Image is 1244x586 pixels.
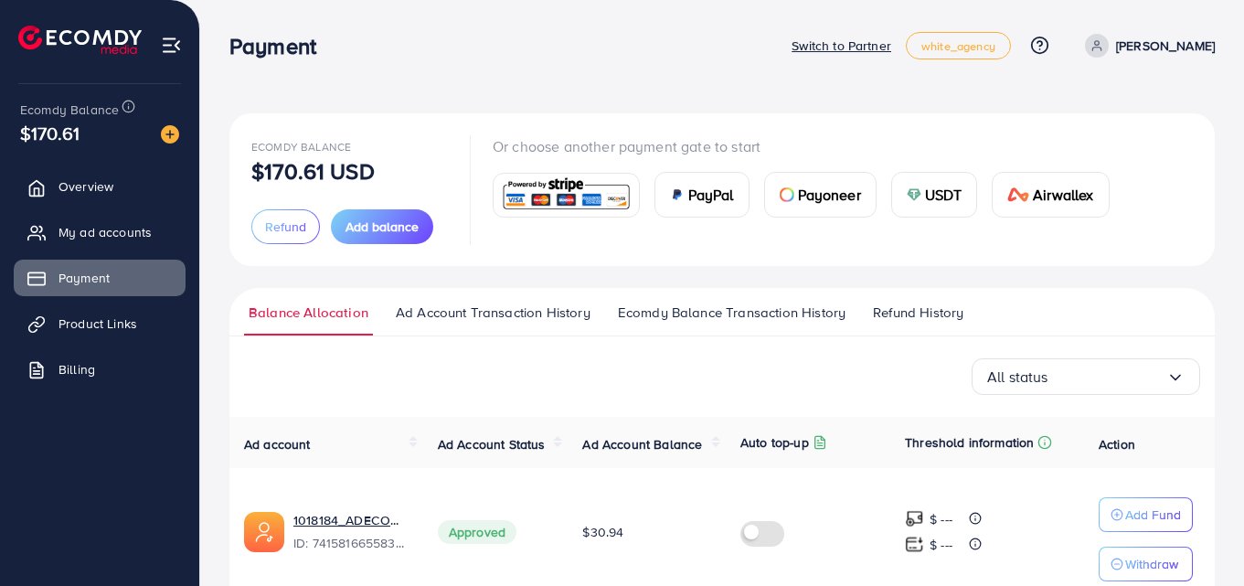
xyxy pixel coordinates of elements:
[20,101,119,119] span: Ecomdy Balance
[972,358,1200,395] div: Search for option
[293,511,409,553] div: <span class='underline'>1018184_ADECOM_1726629369576</span></br>7415816655839723537
[780,187,794,202] img: card
[493,173,640,218] a: card
[1125,504,1181,526] p: Add Fund
[1078,34,1215,58] a: [PERSON_NAME]
[18,26,142,54] img: logo
[1099,497,1193,532] button: Add Fund
[251,160,375,182] p: $170.61 USD
[229,33,331,59] h3: Payment
[921,40,995,52] span: white_agency
[1033,184,1093,206] span: Airwallex
[58,269,110,287] span: Payment
[764,172,877,218] a: cardPayoneer
[582,435,702,453] span: Ad Account Balance
[905,535,924,554] img: top-up amount
[688,184,734,206] span: PayPal
[331,209,433,244] button: Add balance
[654,172,750,218] a: cardPayPal
[925,184,962,206] span: USDT
[251,139,351,154] span: Ecomdy Balance
[798,184,861,206] span: Payoneer
[907,187,921,202] img: card
[740,432,809,453] p: Auto top-up
[905,432,1034,453] p: Threshold information
[1099,435,1135,453] span: Action
[58,177,113,196] span: Overview
[251,209,320,244] button: Refund
[582,523,623,541] span: $30.94
[930,508,952,530] p: $ ---
[1116,35,1215,57] p: [PERSON_NAME]
[873,303,963,323] span: Refund History
[293,534,409,552] span: ID: 7415816655839723537
[1125,553,1178,575] p: Withdraw
[1099,547,1193,581] button: Withdraw
[58,360,95,378] span: Billing
[244,512,284,552] img: ic-ads-acc.e4c84228.svg
[14,260,186,296] a: Payment
[161,125,179,144] img: image
[905,509,924,528] img: top-up amount
[891,172,978,218] a: cardUSDT
[14,214,186,250] a: My ad accounts
[438,520,516,544] span: Approved
[906,32,1011,59] a: white_agency
[670,187,685,202] img: card
[249,303,368,323] span: Balance Allocation
[438,435,546,453] span: Ad Account Status
[58,223,152,241] span: My ad accounts
[618,303,845,323] span: Ecomdy Balance Transaction History
[396,303,590,323] span: Ad Account Transaction History
[161,35,182,56] img: menu
[992,172,1109,218] a: cardAirwallex
[244,435,311,453] span: Ad account
[499,176,633,215] img: card
[1048,363,1166,391] input: Search for option
[58,314,137,333] span: Product Links
[14,351,186,388] a: Billing
[493,135,1124,157] p: Or choose another payment gate to start
[14,305,186,342] a: Product Links
[987,363,1048,391] span: All status
[1166,504,1230,572] iframe: Chat
[293,511,409,529] a: 1018184_ADECOM_1726629369576
[20,120,80,146] span: $170.61
[1007,187,1029,202] img: card
[14,168,186,205] a: Overview
[265,218,306,236] span: Refund
[792,35,891,57] p: Switch to Partner
[346,218,419,236] span: Add balance
[930,534,952,556] p: $ ---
